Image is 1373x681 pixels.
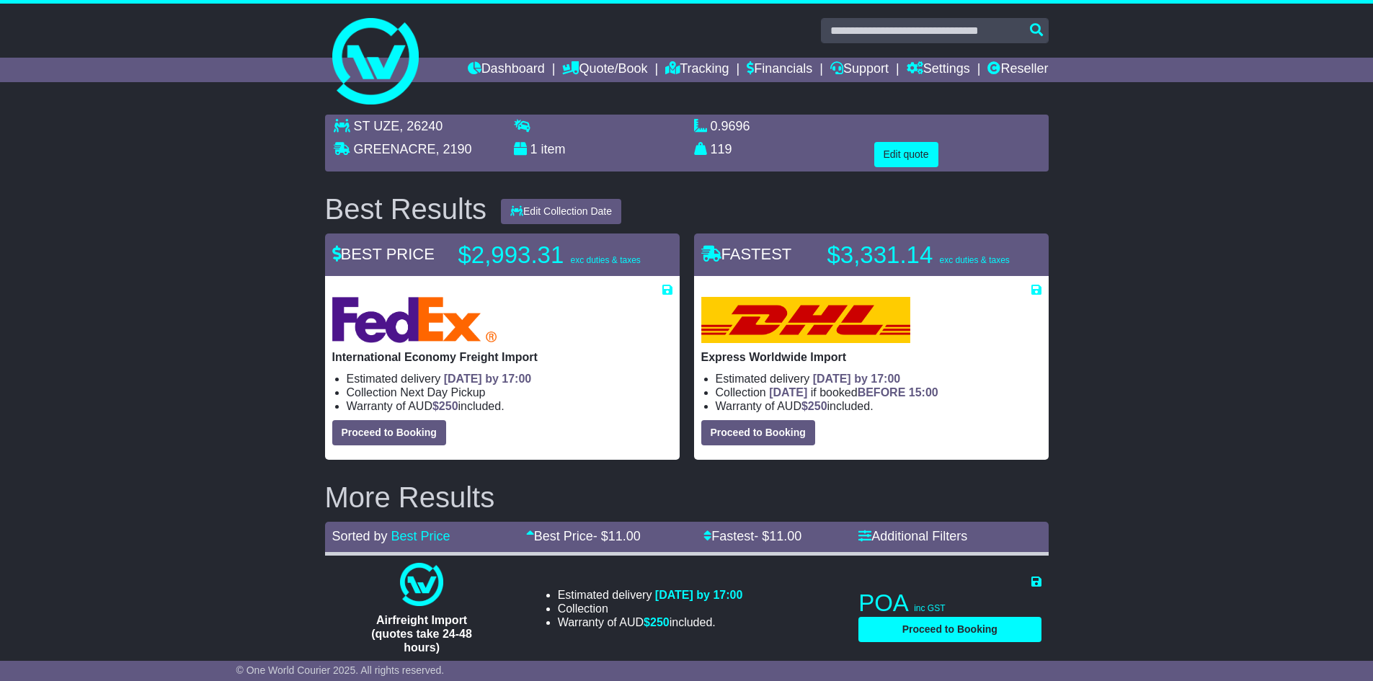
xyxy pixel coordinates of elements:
[701,297,910,343] img: DHL: Express Worldwide Import
[541,142,566,156] span: item
[703,529,801,543] a: Fastest- $11.00
[830,58,889,82] a: Support
[701,350,1041,364] p: Express Worldwide Import
[332,297,497,343] img: FedEx Express: International Economy Freight Import
[332,350,672,364] p: International Economy Freight Import
[701,245,792,263] span: FASTEST
[444,373,532,385] span: [DATE] by 17:00
[593,529,641,543] span: - $
[858,589,1041,618] p: POA
[332,245,435,263] span: BEST PRICE
[347,372,672,386] li: Estimated delivery
[858,529,967,543] a: Additional Filters
[558,588,743,602] li: Estimated delivery
[987,58,1048,82] a: Reseller
[769,386,807,399] span: [DATE]
[711,142,732,156] span: 119
[371,614,472,654] span: Airfreight Import (quotes take 24-48 hours)
[558,615,743,629] li: Warranty of AUD included.
[801,400,827,412] span: $
[400,563,443,606] img: One World Courier: Airfreight Import (quotes take 24-48 hours)
[318,193,494,225] div: Best Results
[754,529,801,543] span: - $
[769,386,938,399] span: if booked
[558,602,743,615] li: Collection
[907,58,970,82] a: Settings
[608,529,641,543] span: 11.00
[391,529,450,543] a: Best Price
[716,372,1041,386] li: Estimated delivery
[874,142,938,167] button: Edit quote
[827,241,1010,270] p: $3,331.14
[858,617,1041,642] button: Proceed to Booking
[354,119,400,133] span: ST UZE
[769,529,801,543] span: 11.00
[347,399,672,413] li: Warranty of AUD included.
[325,481,1049,513] h2: More Results
[332,529,388,543] span: Sorted by
[432,400,458,412] span: $
[858,386,906,399] span: BEFORE
[468,58,545,82] a: Dashboard
[665,58,729,82] a: Tracking
[813,373,901,385] span: [DATE] by 17:00
[570,255,640,265] span: exc duties & taxes
[458,241,641,270] p: $2,993.31
[650,616,670,628] span: 250
[562,58,647,82] a: Quote/Book
[526,529,641,543] a: Best Price- $11.00
[399,119,443,133] span: , 26240
[644,616,670,628] span: $
[501,199,621,224] button: Edit Collection Date
[716,399,1041,413] li: Warranty of AUD included.
[332,420,446,445] button: Proceed to Booking
[439,400,458,412] span: 250
[747,58,812,82] a: Financials
[354,142,436,156] span: GREENACRE
[530,142,538,156] span: 1
[236,664,445,676] span: © One World Courier 2025. All rights reserved.
[347,386,672,399] li: Collection
[914,603,945,613] span: inc GST
[436,142,472,156] span: , 2190
[400,386,485,399] span: Next Day Pickup
[939,255,1009,265] span: exc duties & taxes
[716,386,1041,399] li: Collection
[711,119,750,133] span: 0.9696
[909,386,938,399] span: 15:00
[655,589,743,601] span: [DATE] by 17:00
[808,400,827,412] span: 250
[701,420,815,445] button: Proceed to Booking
